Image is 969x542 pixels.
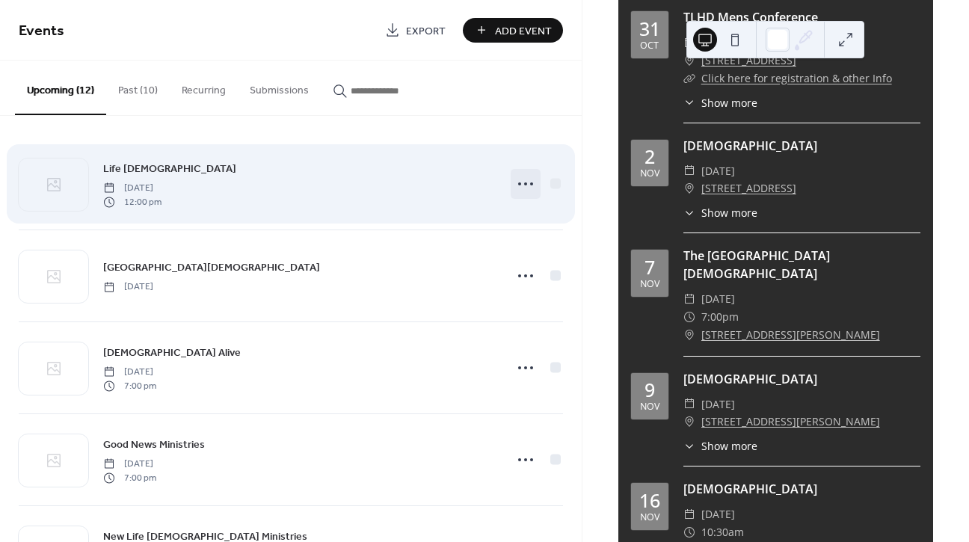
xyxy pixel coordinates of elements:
div: ​ [683,290,695,308]
a: Click here for registration & other Info [701,71,892,85]
div: [DEMOGRAPHIC_DATA] [683,480,920,498]
span: Show more [701,95,757,111]
a: Good News Ministries [103,436,205,453]
div: 31 [639,19,660,38]
div: Oct [640,41,659,51]
div: ​ [683,52,695,70]
a: TLHD Mens Conference [683,9,818,25]
div: [DEMOGRAPHIC_DATA] [683,137,920,155]
div: ​ [683,179,695,197]
button: Past (10) [106,61,170,114]
span: Good News Ministries [103,437,205,453]
a: [DEMOGRAPHIC_DATA] Alive [103,344,241,361]
div: ​ [683,505,695,523]
a: [GEOGRAPHIC_DATA][DEMOGRAPHIC_DATA] [103,259,320,276]
div: ​ [683,308,695,326]
div: Nov [640,513,659,523]
span: [DATE] [701,505,735,523]
button: ​Show more [683,438,757,454]
span: [DATE] [103,182,161,195]
span: [DATE] [701,162,735,180]
div: ​ [683,70,695,87]
span: [DATE] [701,395,735,413]
div: ​ [683,413,695,431]
span: Show more [701,438,757,454]
span: [GEOGRAPHIC_DATA][DEMOGRAPHIC_DATA] [103,260,320,276]
span: Life [DEMOGRAPHIC_DATA] [103,161,236,177]
a: [STREET_ADDRESS] [701,52,796,70]
span: Export [406,23,446,39]
button: ​Show more [683,95,757,111]
div: [DEMOGRAPHIC_DATA] [683,370,920,388]
span: 7:00 pm [103,471,156,484]
span: 10:30am [701,523,744,541]
a: [STREET_ADDRESS][PERSON_NAME] [701,326,880,344]
div: ​ [683,395,695,413]
span: [DATE] [103,366,156,379]
a: [STREET_ADDRESS] [701,179,796,197]
div: ​ [683,523,695,541]
div: Nov [640,169,659,179]
div: Nov [640,280,659,289]
div: ​ [683,162,695,180]
div: 2 [645,147,655,166]
button: ​Show more [683,205,757,221]
button: Add Event [463,18,563,43]
a: [STREET_ADDRESS][PERSON_NAME] [701,413,880,431]
div: 7 [645,258,655,277]
div: ​ [683,95,695,111]
div: 9 [645,381,655,399]
div: The [GEOGRAPHIC_DATA][DEMOGRAPHIC_DATA] [683,247,920,283]
span: [DATE] [701,290,735,308]
span: [DATE] [103,458,156,471]
span: Events [19,16,64,46]
span: [DEMOGRAPHIC_DATA] Alive [103,345,241,361]
button: Recurring [170,61,238,114]
div: Nov [640,402,659,412]
a: Export [374,18,457,43]
div: ​ [683,438,695,454]
div: 16 [639,491,660,510]
div: ​ [683,326,695,344]
a: Life [DEMOGRAPHIC_DATA] [103,160,236,177]
button: Submissions [238,61,321,114]
span: 7:00pm [701,308,739,326]
button: Upcoming (12) [15,61,106,115]
span: Add Event [495,23,552,39]
span: [DATE] [103,280,153,294]
span: Show more [701,205,757,221]
div: ​ [683,205,695,221]
div: ​ [683,34,695,52]
span: 7:00 pm [103,379,156,392]
span: 12:00 pm [103,195,161,209]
